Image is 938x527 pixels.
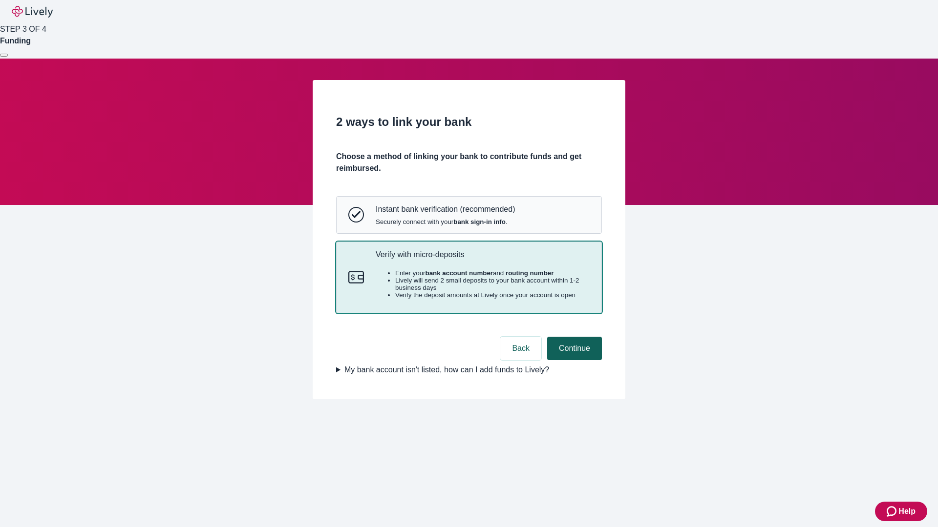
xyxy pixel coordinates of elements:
button: Back [500,337,541,360]
span: Help [898,506,916,517]
button: Continue [547,337,602,360]
strong: routing number [506,269,554,277]
img: Lively [12,6,53,18]
li: Enter your and [395,269,590,277]
summary: My bank account isn't listed, how can I add funds to Lively? [336,364,602,376]
button: Micro-depositsVerify with micro-depositsEnter yourbank account numberand routing numberLively wil... [337,242,601,313]
h2: 2 ways to link your bank [336,113,602,131]
li: Lively will send 2 small deposits to your bank account within 1-2 business days [395,277,590,291]
svg: Zendesk support icon [887,506,898,517]
svg: Instant bank verification [348,207,364,223]
span: Securely connect with your . [376,218,515,225]
svg: Micro-deposits [348,269,364,285]
p: Instant bank verification (recommended) [376,204,515,214]
p: Verify with micro-deposits [376,250,590,259]
button: Instant bank verificationInstant bank verification (recommended)Securely connect with yourbank si... [337,197,601,233]
strong: bank sign-in info [453,218,506,225]
li: Verify the deposit amounts at Lively once your account is open [395,291,590,299]
button: Zendesk support iconHelp [875,502,927,521]
h4: Choose a method of linking your bank to contribute funds and get reimbursed. [336,151,602,174]
strong: bank account number [426,269,493,277]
